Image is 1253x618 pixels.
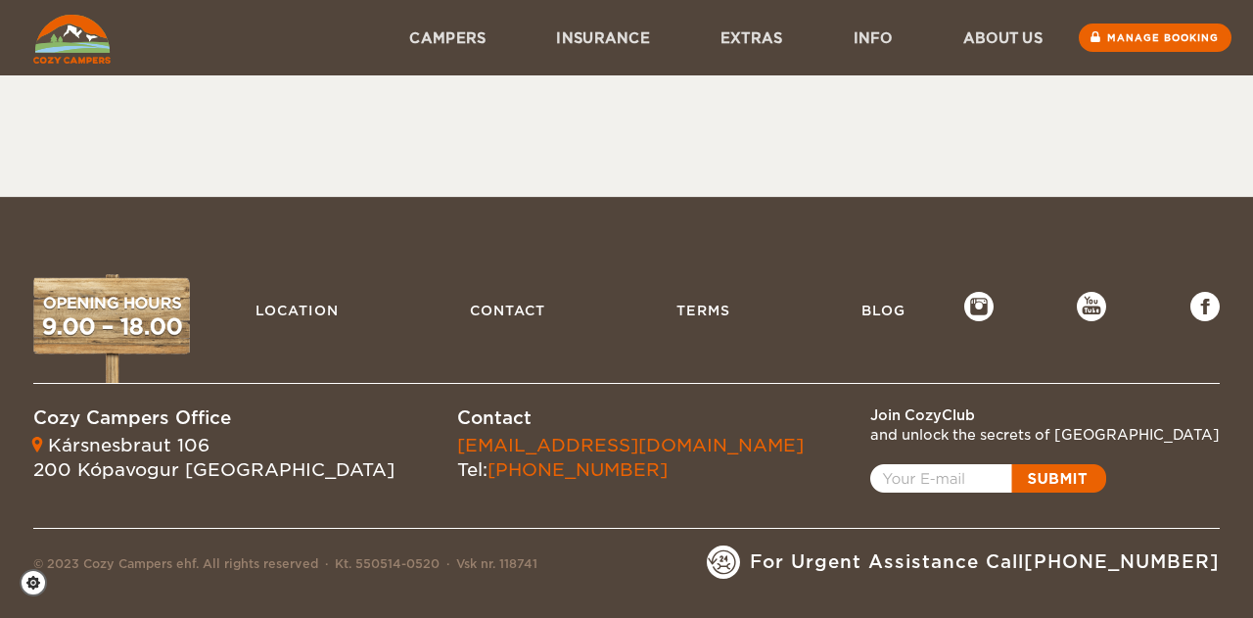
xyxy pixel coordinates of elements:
[457,433,804,483] div: Tel:
[460,292,555,329] a: Contact
[457,405,804,431] div: Contact
[1024,551,1220,572] a: [PHONE_NUMBER]
[33,15,111,64] img: Cozy Campers
[457,435,804,455] a: [EMAIL_ADDRESS][DOMAIN_NAME]
[33,433,394,483] div: Kársnesbraut 106 200 Kópavogur [GEOGRAPHIC_DATA]
[667,292,740,329] a: Terms
[246,292,348,329] a: Location
[870,405,1220,425] div: Join CozyClub
[870,425,1220,445] div: and unlock the secrets of [GEOGRAPHIC_DATA]
[20,569,60,596] a: Cookie settings
[870,464,1106,493] a: Open popup
[487,459,668,480] a: [PHONE_NUMBER]
[33,405,394,431] div: Cozy Campers Office
[750,549,1220,575] span: For Urgent Assistance Call
[852,292,915,329] a: Blog
[33,555,537,579] div: © 2023 Cozy Campers ehf. All rights reserved Kt. 550514-0520 Vsk nr. 118741
[1079,24,1231,52] a: Manage booking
